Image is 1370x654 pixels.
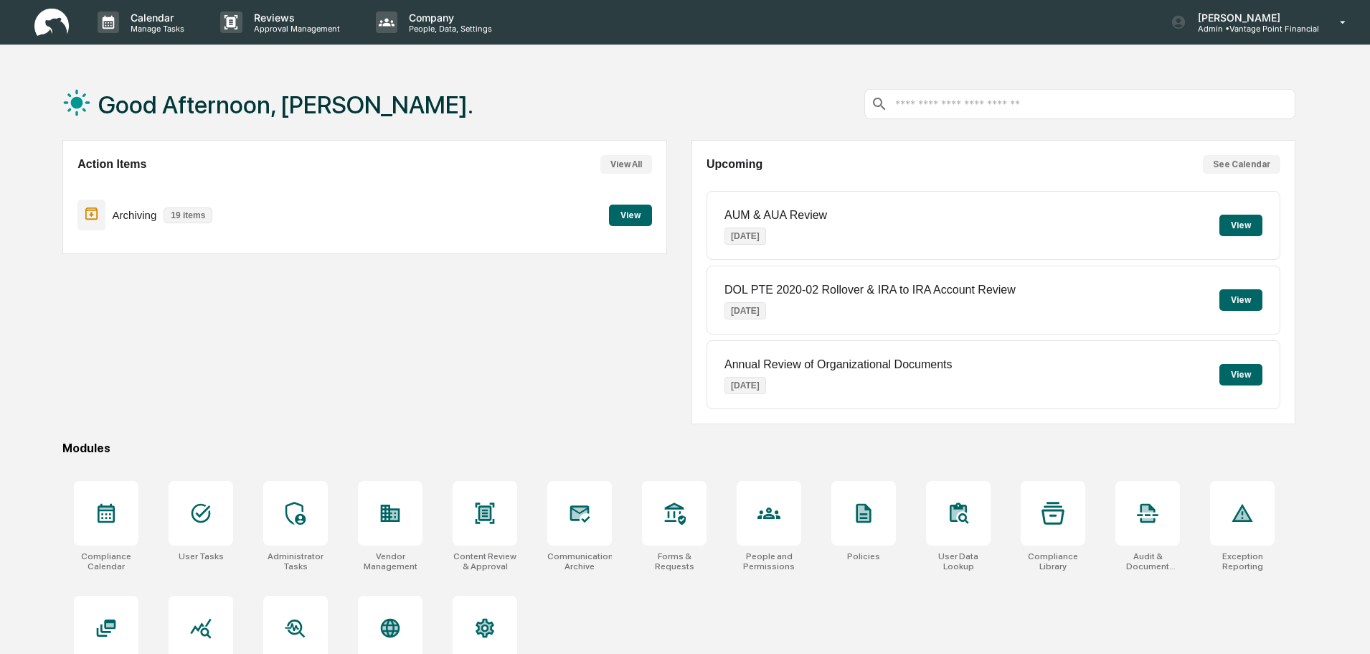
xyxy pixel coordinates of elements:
p: 19 items [164,207,212,223]
div: Compliance Library [1021,551,1085,571]
div: User Tasks [179,551,224,561]
p: Reviews [242,11,347,24]
h2: Action Items [77,158,146,171]
div: Policies [847,551,880,561]
div: Vendor Management [358,551,422,571]
div: People and Permissions [737,551,801,571]
div: Audit & Document Logs [1115,551,1180,571]
button: View [609,205,652,226]
button: View [1219,289,1262,311]
p: [DATE] [724,228,766,245]
button: View All [600,155,652,174]
button: View [1219,215,1262,236]
button: See Calendar [1203,155,1280,174]
p: Calendar [119,11,192,24]
div: Compliance Calendar [74,551,138,571]
button: View [1219,364,1262,386]
p: Approval Management [242,24,347,34]
p: Company [397,11,499,24]
p: DOL PTE 2020-02 Rollover & IRA to IRA Account Review [724,284,1016,296]
p: Archiving [113,209,157,221]
h1: Good Afternoon, [PERSON_NAME]. [98,90,473,119]
p: [PERSON_NAME] [1186,11,1319,24]
p: [DATE] [724,302,766,319]
img: logo [34,9,69,37]
div: Forms & Requests [642,551,707,571]
div: Content Review & Approval [453,551,517,571]
a: View [609,207,652,221]
p: Annual Review of Organizational Documents [724,358,953,371]
div: Modules [62,442,1295,455]
div: Exception Reporting [1210,551,1275,571]
p: [DATE] [724,377,766,394]
p: People, Data, Settings [397,24,499,34]
h2: Upcoming [707,158,762,171]
p: AUM & AUA Review [724,209,827,222]
div: Administrator Tasks [263,551,328,571]
p: Manage Tasks [119,24,192,34]
div: Communications Archive [547,551,612,571]
p: Admin • Vantage Point Financial [1186,24,1319,34]
div: User Data Lookup [926,551,991,571]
